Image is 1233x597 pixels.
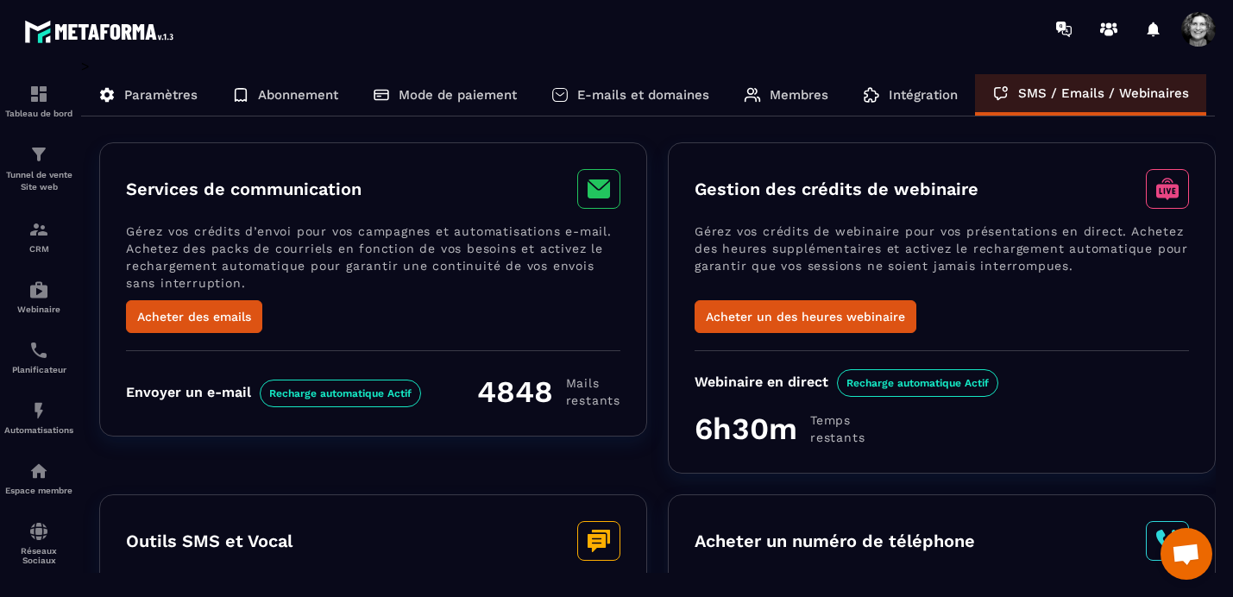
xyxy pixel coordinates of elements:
span: Recharge automatique Actif [837,369,998,397]
p: SMS / Emails / Webinaires [1018,85,1189,101]
div: Ouvrir le chat [1161,528,1212,580]
p: Membres [770,87,828,103]
a: social-networksocial-networkRéseaux Sociaux [4,508,73,578]
span: restants [566,392,620,409]
p: Tunnel de vente Site web [4,169,73,193]
a: formationformationTableau de bord [4,71,73,131]
span: Temps [810,412,865,429]
span: Mails [566,374,620,392]
a: formationformationTunnel de vente Site web [4,131,73,206]
span: Recharge automatique Actif [260,380,421,407]
img: automations [28,461,49,481]
p: E-mails et domaines [577,87,709,103]
h3: Gestion des crédits de webinaire [695,179,978,199]
img: formation [28,144,49,165]
img: automations [28,400,49,421]
p: Paramètres [124,87,198,103]
p: Webinaire [4,305,73,314]
a: automationsautomationsAutomatisations [4,387,73,448]
a: formationformationCRM [4,206,73,267]
img: formation [28,84,49,104]
a: schedulerschedulerPlanificateur [4,327,73,387]
img: scheduler [28,340,49,361]
span: restants [810,429,865,446]
p: Gérez vos crédits de webinaire pour vos présentations en direct. Achetez des heures supplémentair... [695,223,1189,300]
img: automations [28,280,49,300]
p: CRM [4,244,73,254]
h3: Acheter un numéro de téléphone [695,531,975,551]
h3: Outils SMS et Vocal [126,531,293,551]
div: Webinaire en direct [695,374,998,390]
p: Espace membre [4,486,73,495]
a: automationsautomationsWebinaire [4,267,73,327]
p: Abonnement [258,87,338,103]
div: 6h30m [695,411,865,447]
p: Réseaux Sociaux [4,546,73,565]
div: 4848 [477,374,620,410]
button: Acheter un des heures webinaire [695,300,916,333]
button: Acheter des emails [126,300,262,333]
img: social-network [28,521,49,542]
p: Intégration [889,87,958,103]
h3: Services de communication [126,179,362,199]
img: formation [28,219,49,240]
p: Planificateur [4,365,73,374]
div: Envoyer un e-mail [126,384,421,400]
p: Gérez vos crédits d’envoi pour vos campagnes et automatisations e-mail. Achetez des packs de cour... [126,223,620,300]
p: Automatisations [4,425,73,435]
p: Mode de paiement [399,87,517,103]
p: Tableau de bord [4,109,73,118]
a: automationsautomationsEspace membre [4,448,73,508]
img: logo [24,16,179,47]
